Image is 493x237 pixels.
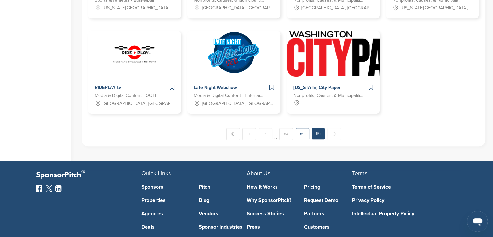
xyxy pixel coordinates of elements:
[247,184,295,190] a: How It Works
[141,211,189,216] a: Agencies
[194,92,264,99] span: Media & Digital Content - Entertainment
[199,224,247,230] a: Sponsor Industries
[103,5,174,12] span: [US_STATE][GEOGRAPHIC_DATA], [GEOGRAPHIC_DATA]
[352,170,367,177] span: Terms
[247,198,295,203] a: Why SponsorPitch?
[293,92,363,99] span: Nonprofits, Causes, & Municipalities - Arts, Culture and Humanities
[95,92,156,99] span: Media & Digital Content - OOH
[247,211,295,216] a: Success Stories
[301,5,373,12] span: [GEOGRAPHIC_DATA], [GEOGRAPHIC_DATA]
[103,100,174,107] span: [GEOGRAPHIC_DATA], [GEOGRAPHIC_DATA]
[327,128,341,140] span: Next →
[259,128,272,140] a: 2
[467,211,488,232] iframe: Button to launch messaging window
[202,100,274,107] span: [GEOGRAPHIC_DATA], [GEOGRAPHIC_DATA]
[95,85,121,90] span: RIDEPLAY tv
[36,185,42,192] img: Facebook
[141,198,189,203] a: Properties
[226,128,240,140] a: ← Previous
[279,128,293,140] a: 84
[352,198,448,203] a: Privacy Policy
[199,198,247,203] a: Blog
[352,211,448,216] a: Intellectual Property Policy
[247,170,270,177] span: About Us
[304,224,352,230] a: Customers
[81,168,85,176] span: ®
[401,5,472,12] span: [US_STATE][GEOGRAPHIC_DATA], [GEOGRAPHIC_DATA]
[304,198,352,203] a: Request Demo
[242,128,256,140] a: 1
[287,31,441,77] img: Sponsorpitch & Washington City Paper
[46,185,52,192] img: Twitter
[304,184,352,190] a: Pricing
[312,128,325,139] em: 86
[304,211,352,216] a: Partners
[141,224,189,230] a: Deals
[141,170,171,177] span: Quick Links
[199,184,247,190] a: Pitch
[36,170,141,180] p: SponsorPitch
[296,128,309,140] a: 85
[141,184,189,190] a: Sponsors
[287,31,380,112] a: Sponsorpitch & Washington City Paper [US_STATE] City Paper Nonprofits, Causes, & Municipalities -...
[274,128,277,140] span: …
[208,31,260,77] img: Sponsorpitch & Late Night Webshow
[187,31,280,114] a: Sponsorpitch & Late Night Webshow Late Night Webshow Media & Digital Content - Entertainment [GEO...
[247,224,295,230] a: Press
[88,31,181,114] a: Sponsorpitch & RIDEPLAY tv RIDEPLAY tv Media & Digital Content - OOH [GEOGRAPHIC_DATA], [GEOGRAPH...
[112,31,157,77] img: Sponsorpitch & RIDEPLAY tv
[199,211,247,216] a: Vendors
[352,184,448,190] a: Terms of Service
[194,85,237,90] span: Late Night Webshow
[202,5,274,12] span: [GEOGRAPHIC_DATA], [GEOGRAPHIC_DATA]
[293,85,341,90] span: [US_STATE] City Paper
